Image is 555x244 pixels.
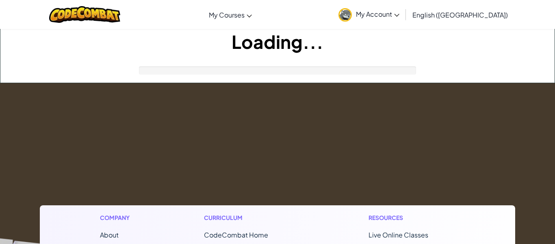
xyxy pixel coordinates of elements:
span: English ([GEOGRAPHIC_DATA]) [412,11,508,19]
a: My Account [334,2,403,27]
h1: Company [100,213,138,222]
a: About [100,231,119,239]
a: Live Online Classes [369,231,428,239]
img: avatar [338,8,352,22]
h1: Resources [369,213,455,222]
a: English ([GEOGRAPHIC_DATA]) [408,4,512,26]
span: My Courses [209,11,245,19]
a: My Courses [205,4,256,26]
img: CodeCombat logo [49,6,120,23]
span: My Account [356,10,399,18]
h1: Loading... [0,29,555,54]
span: CodeCombat Home [204,231,268,239]
h1: Curriculum [204,213,302,222]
